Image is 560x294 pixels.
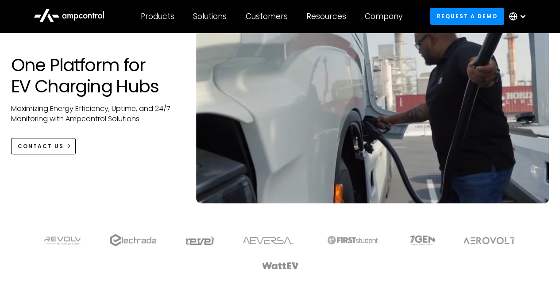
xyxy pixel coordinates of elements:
[110,234,156,246] img: electrada logo
[430,8,504,24] a: Request a demo
[11,104,179,124] p: Maximizing Energy Efficiency, Uptime, and 24/7 Monitoring with Ampcontrol Solutions
[365,11,402,21] div: Company
[141,11,174,21] div: Products
[246,11,288,21] div: Customers
[193,11,227,21] div: Solutions
[11,54,179,97] h1: One Platform for EV Charging Hubs
[463,237,516,244] img: Aerovolt Logo
[306,11,346,21] div: Resources
[11,138,76,154] a: CONTACT US
[18,142,64,150] div: CONTACT US
[262,262,299,269] img: WattEV logo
